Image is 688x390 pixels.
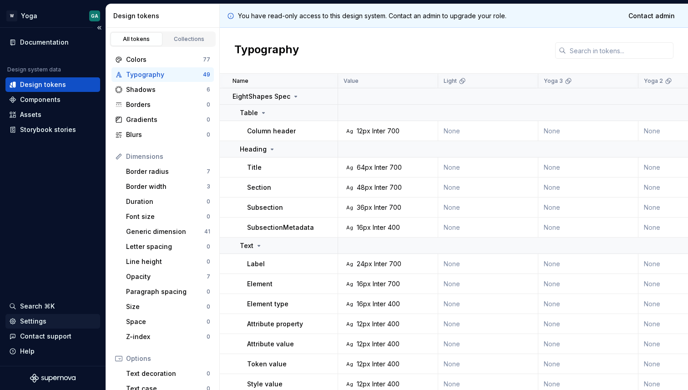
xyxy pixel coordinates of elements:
p: Section [247,183,271,192]
div: 0 [207,288,210,295]
div: 700 [387,127,400,136]
td: None [438,218,538,238]
div: Design tokens [113,11,216,20]
div: 7 [207,273,210,280]
div: 0 [207,116,210,123]
td: None [538,198,638,218]
div: Ag [346,320,353,328]
div: 400 [388,223,400,232]
div: Help [20,347,35,356]
div: Assets [20,110,41,119]
a: Contact admin [622,8,681,24]
div: 0 [207,198,210,205]
div: 0 [207,258,210,265]
td: None [538,218,638,238]
a: Border radius7 [122,164,214,179]
div: All tokens [114,35,159,43]
div: Border radius [126,167,207,176]
p: Style value [247,380,283,389]
div: Search ⌘K [20,302,55,311]
div: GA [91,12,98,20]
div: 0 [207,101,210,108]
div: 700 [388,279,400,289]
div: 41 [204,228,210,235]
a: Assets [5,107,100,122]
div: Inter [372,380,385,389]
a: Duration0 [122,194,214,209]
div: Ag [346,360,353,368]
p: Attribute property [247,319,303,329]
div: Yoga [21,11,37,20]
button: Search ⌘K [5,299,100,314]
svg: Supernova Logo [30,374,76,383]
a: Text decoration0 [122,366,214,381]
a: Borders0 [111,97,214,112]
div: Options [126,354,210,363]
button: Contact support [5,329,100,344]
p: You have read-only access to this design system. Contact an admin to upgrade your role. [238,11,506,20]
p: Heading [240,145,267,154]
div: Inter [372,339,385,349]
div: 77 [203,56,210,63]
div: Borders [126,100,207,109]
div: Documentation [20,38,69,47]
div: 12px [357,127,370,136]
td: None [538,354,638,374]
a: Components [5,92,100,107]
div: Ag [346,184,353,191]
div: Ag [346,204,353,211]
div: 700 [390,183,402,192]
div: Inter [373,223,386,232]
input: Search in tokens... [566,42,673,59]
div: 48px [357,183,373,192]
td: None [538,157,638,177]
div: 7 [207,168,210,175]
h2: Typography [234,42,299,59]
p: Text [240,241,253,250]
button: WYogaGA [2,6,104,25]
div: Inter [374,183,388,192]
p: Yoga 3 [544,77,563,85]
p: SubsectionMetadata [247,223,314,232]
td: None [438,157,538,177]
a: Font size0 [122,209,214,224]
p: Subsection [247,203,283,212]
p: Column header [247,127,296,136]
div: 0 [207,131,210,138]
a: Blurs0 [111,127,214,142]
div: 12px [357,339,370,349]
a: Storybook stories [5,122,100,137]
div: Inter [374,203,387,212]
td: None [438,354,538,374]
div: Gradients [126,115,207,124]
div: 16px [357,223,371,232]
p: Title [247,163,262,172]
p: Label [247,259,265,268]
a: Documentation [5,35,100,50]
div: 64px [357,163,373,172]
a: Size0 [122,299,214,314]
div: Contact support [20,332,71,341]
td: None [438,334,538,354]
div: 12px [357,319,370,329]
div: Design system data [7,66,61,73]
div: Opacity [126,272,207,281]
div: Typography [126,70,203,79]
div: Settings [20,317,46,326]
td: None [438,274,538,294]
td: None [438,314,538,334]
button: Collapse sidebar [93,21,106,34]
div: Line height [126,257,207,266]
div: Font size [126,212,207,221]
p: Value [344,77,359,85]
div: Ag [346,380,353,388]
td: None [538,177,638,198]
a: Space0 [122,314,214,329]
div: 16px [357,299,371,309]
p: Element type [247,299,288,309]
div: 700 [390,163,402,172]
div: Blurs [126,130,207,139]
div: Text decoration [126,369,207,378]
div: 3 [207,183,210,190]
